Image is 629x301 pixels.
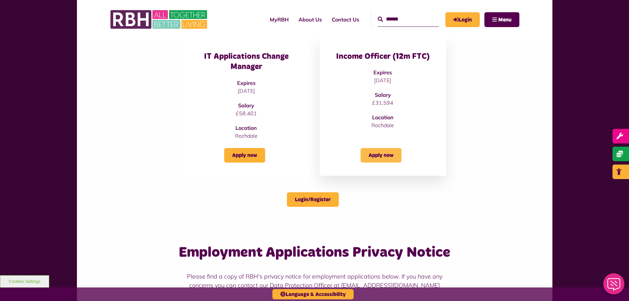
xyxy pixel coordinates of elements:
strong: Location [372,114,394,121]
strong: Location [235,125,257,131]
button: Navigation [484,12,519,27]
a: Apply now [361,148,402,163]
a: Login/Register [287,192,339,207]
strong: Salary [375,92,391,98]
iframe: Netcall Web Assistant for live chat [599,271,629,301]
p: £58,401 [196,109,296,117]
a: Apply now [224,148,265,163]
p: Rochdale [196,132,296,140]
p: Please find a copy of RBH's privacy notice for employment applications below. If you have any con... [178,272,451,290]
span: Menu [498,17,511,22]
h3: IT Applications Change Manager [196,52,296,72]
a: Contact Us [327,11,364,28]
p: £31,594 [333,99,433,107]
p: Rochdale [333,121,433,129]
a: MyRBH [265,11,294,28]
img: RBH [110,7,209,32]
strong: Expires [373,69,392,76]
button: Language & Accessibility [272,289,354,299]
strong: Expires [237,80,256,86]
p: [DATE] [196,87,296,95]
strong: Salary [238,102,254,109]
a: MyRBH [445,12,480,27]
h3: Employment Applications Privacy Notice [178,243,451,262]
h3: Income Officer (12m FTC) [333,52,433,62]
p: [DATE] [333,76,433,84]
input: Search [378,12,439,26]
a: About Us [294,11,327,28]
